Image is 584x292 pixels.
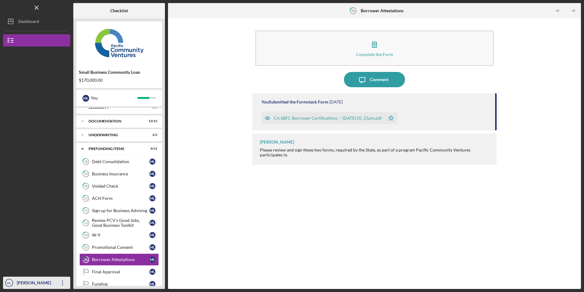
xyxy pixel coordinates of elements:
[149,269,155,275] div: M L
[79,168,159,180] a: 19Business InsuranceML
[92,233,149,238] div: W-9
[92,184,149,189] div: Voided Check
[92,159,149,164] div: Debt Consolidation
[79,266,159,278] a: Final ApprovalML
[79,78,159,83] div: $170,000.00
[79,204,159,217] a: 22Sign up for Business AdvisingML
[92,208,149,213] div: Sign up for Business Advising
[84,221,88,225] tspan: 23
[89,133,142,137] div: Underwriting
[92,269,149,274] div: Final Approval
[149,232,155,238] div: M L
[146,133,157,137] div: 2 / 2
[149,281,155,287] div: M L
[149,256,155,263] div: M L
[79,253,159,266] a: 26Borrower AttestationsML
[146,119,157,123] div: 13 / 13
[149,183,155,189] div: M L
[344,72,405,87] button: Comment
[255,31,493,66] button: Complete the Form
[7,281,11,285] text: ML
[92,282,149,286] div: Funding
[82,95,89,102] div: M L
[84,160,88,164] tspan: 18
[84,184,88,188] tspan: 20
[92,218,149,228] div: Review PCV's Good Jobs, Good Business Toolkit
[110,8,128,13] b: Checklist
[15,277,55,290] div: [PERSON_NAME]
[3,277,70,289] button: ML[PERSON_NAME]
[149,244,155,250] div: M L
[91,93,137,103] div: You
[79,241,159,253] a: 25Promotional ConsentML
[92,171,149,176] div: Business Insurance
[351,9,355,13] tspan: 26
[18,15,39,29] div: Dashboard
[92,245,149,250] div: Promotional Consent
[146,147,157,151] div: 0 / 11
[84,197,88,200] tspan: 21
[329,99,343,104] time: 2025-09-18 21:21
[92,257,149,262] div: Borrower Attestations
[79,229,159,241] a: 24W-9ML
[89,119,142,123] div: Documentation
[149,220,155,226] div: M L
[361,8,403,13] b: Borrower Attestations
[79,155,159,168] a: 18Debt ConsolidationML
[149,159,155,165] div: M L
[79,70,159,75] div: Small Business Community Loan
[79,278,159,290] a: FundingML
[3,15,70,28] button: Dashboard
[84,245,88,249] tspan: 25
[261,99,328,104] div: You Submitted the Formstack Form
[92,196,149,201] div: ACH Form
[79,217,159,229] a: 23Review PCV's Good Jobs, Good Business ToolkitML
[84,258,88,262] tspan: 26
[260,148,490,157] div: Please review and sign these two forms, required by the State, as part of a program Pacific Commu...
[356,52,393,57] div: Complete the Form
[149,171,155,177] div: M L
[79,180,159,192] a: 20Voided CheckML
[89,147,142,151] div: Prefunding Items
[149,208,155,214] div: M L
[84,172,88,176] tspan: 19
[260,140,294,144] div: [PERSON_NAME]
[76,24,162,61] img: Product logo
[149,195,155,201] div: M L
[84,209,88,213] tspan: 22
[274,116,382,121] div: CA SBFC Borrower Certifications -- [DATE] 05_21pm.pdf
[79,192,159,204] a: 21ACH FormML
[370,72,389,87] div: Comment
[84,233,88,237] tspan: 24
[261,112,397,124] button: CA SBFC Borrower Certifications -- [DATE] 05_21pm.pdf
